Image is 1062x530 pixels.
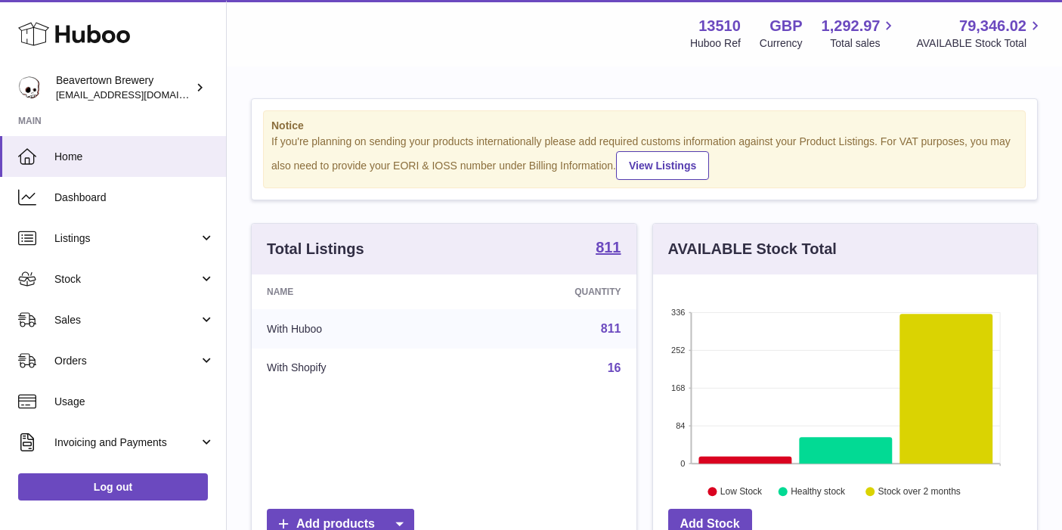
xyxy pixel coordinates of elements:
strong: 13510 [698,16,741,36]
th: Quantity [459,274,636,309]
td: With Shopify [252,349,459,388]
span: [EMAIL_ADDRESS][DOMAIN_NAME] [56,88,222,101]
div: Huboo Ref [690,36,741,51]
text: 168 [671,383,685,392]
h3: Total Listings [267,239,364,259]
td: With Huboo [252,309,459,349]
strong: 811 [596,240,621,255]
strong: GBP [769,16,802,36]
a: 811 [596,240,621,258]
text: 0 [680,459,685,468]
a: 79,346.02 AVAILABLE Stock Total [916,16,1044,51]
span: AVAILABLE Stock Total [916,36,1044,51]
span: Sales [54,313,199,327]
span: Usage [54,395,215,409]
text: 84 [676,421,685,430]
span: Total sales [830,36,897,51]
span: Stock [54,272,199,287]
a: 16 [608,361,621,374]
text: Low Stock [720,486,762,497]
div: Beavertown Brewery [56,73,192,102]
strong: Notice [271,119,1017,133]
text: 336 [671,308,685,317]
a: Log out [18,473,208,501]
div: Currency [760,36,803,51]
th: Name [252,274,459,309]
span: Home [54,150,215,164]
img: aoife@beavertownbrewery.co.uk [18,76,41,99]
span: Orders [54,354,199,368]
text: Stock over 2 months [878,486,960,497]
span: Listings [54,231,199,246]
div: If you're planning on sending your products internationally please add required customs informati... [271,135,1017,180]
span: 79,346.02 [959,16,1026,36]
text: Healthy stock [791,486,846,497]
span: Dashboard [54,191,215,205]
a: View Listings [616,151,709,180]
span: 1,292.97 [822,16,881,36]
a: 1,292.97 Total sales [822,16,898,51]
span: Invoicing and Payments [54,435,199,450]
a: 811 [601,322,621,335]
text: 252 [671,346,685,355]
h3: AVAILABLE Stock Total [668,239,837,259]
